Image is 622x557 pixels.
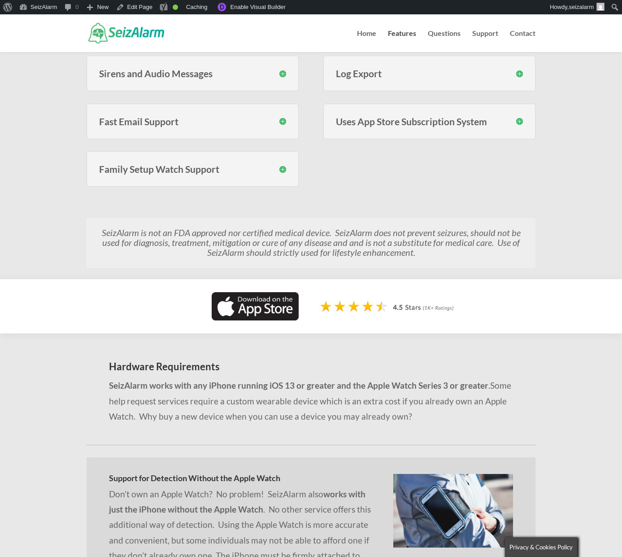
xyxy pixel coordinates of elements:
span: Some help request services require a custom wearable device which is an extra cost if you already... [109,380,511,421]
img: app-store-rating-stars [320,300,460,316]
strong: SeizAlarm works with any iPhone running iOS 13 or greater and the Apple Watch Series 3 or greater [109,380,488,390]
img: Download on App Store [212,292,299,320]
h4: Support for Detection Without the Apple Watch [109,474,371,487]
h3: Sirens and Audio Messages [99,69,286,78]
a: Contact [510,30,535,52]
h3: Family Setup Watch Support [99,164,286,174]
a: Features [388,30,416,52]
span: seizalarm [569,4,594,10]
img: seizalarm-on-arm [393,474,513,548]
p: . [109,378,513,424]
a: Home [357,30,376,52]
h3: Fast Email Support [99,117,286,126]
em: SeizAlarm is not an FDA approved nor certified medical device. SeizAlarm does not prevent seizure... [102,227,521,258]
h3: Hardware Requirements [109,362,513,376]
a: Questions [428,30,461,52]
div: Good [173,4,178,10]
span: Privacy & Cookies Policy [509,544,573,551]
img: SeizAlarm [88,23,164,43]
h3: Log Export [336,69,523,78]
h3: Uses App Store Subscription System [336,117,523,126]
a: Download seizure detection app on the App Store [212,312,299,322]
a: Support [472,30,498,52]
